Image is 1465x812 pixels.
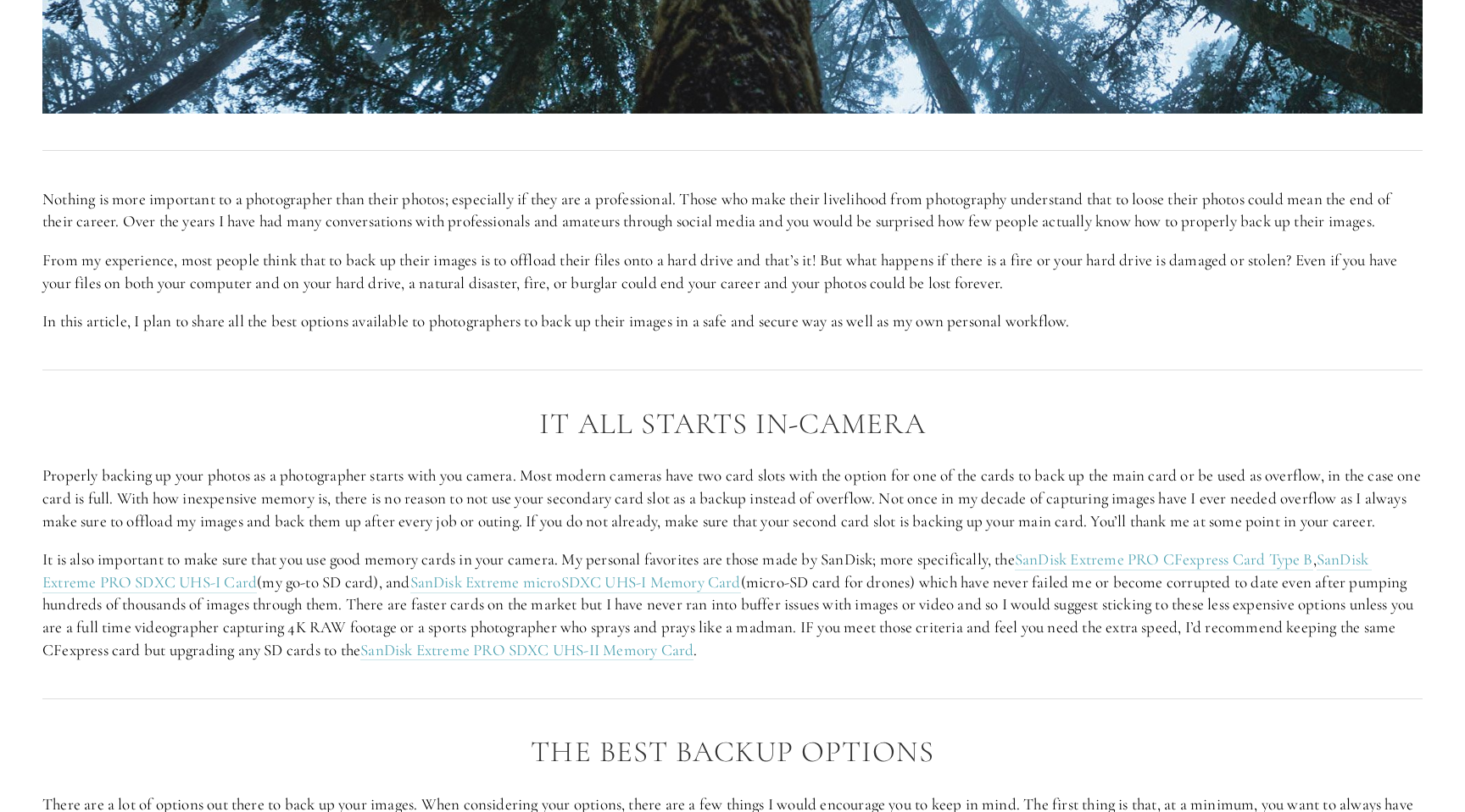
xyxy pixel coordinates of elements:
[25,99,55,128] a: Need help?
[42,464,1423,532] p: Properly backing up your photos as a photographer starts with you camera. Most modern cameras hav...
[42,408,1423,441] h2: It All Starts in-Camera
[410,572,741,593] a: SanDisk Extreme microSDXC UHS-I Memory Card
[42,548,1423,661] p: It is also important to make sure that you use good memory cards in your camera. My personal favo...
[37,59,218,76] p: Plugin is loading...
[42,310,1423,333] p: In this article, I plan to share all the best options available to photographers to back up their...
[42,736,1423,769] h2: The Best Backup Options
[37,42,218,59] p: Get ready!
[13,81,242,287] img: Rough Water SEO
[120,13,136,29] img: SEOSpace
[42,188,1423,233] p: Nothing is more important to a photographer than their photos; especially if they are a professio...
[360,640,694,661] a: SanDisk Extreme PRO SDXC UHS-II Memory Card
[1015,549,1313,570] a: SanDisk Extreme PRO CFexpress Card Type B
[42,249,1423,294] p: From my experience, most people think that to back up their images is to offload their files onto...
